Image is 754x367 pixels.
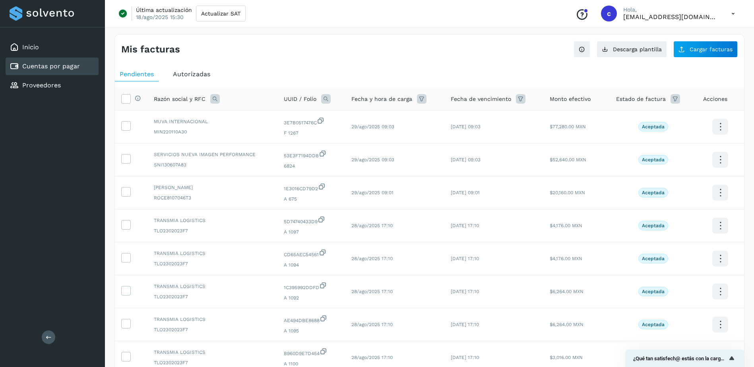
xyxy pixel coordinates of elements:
span: TRANSMIA LOGISTICS [154,217,271,224]
span: 28/ago/2025 17:10 [351,256,393,261]
p: Aceptada [642,157,665,162]
span: A 675 [284,195,339,203]
span: TLO2302023F7 [154,293,271,300]
span: UUID / Folio [284,95,316,103]
span: 28/ago/2025 17:10 [351,355,393,360]
span: ROCE8107046T3 [154,194,271,201]
span: Estado de factura [616,95,666,103]
span: $77,280.00 MXN [550,124,586,129]
span: Descarga plantilla [613,46,662,52]
span: $52,640.00 MXN [550,157,586,162]
span: A 1094 [284,261,339,268]
span: 6824 [284,162,339,170]
p: Aceptada [642,256,665,261]
span: $4,176.00 MXN [550,223,582,228]
div: Inicio [6,39,99,56]
p: Aceptada [642,124,665,129]
p: Aceptada [642,190,665,195]
span: Acciones [703,95,727,103]
span: A 1095 [284,327,339,334]
span: MUVA INTERNACIONAL [154,118,271,125]
button: Mostrar encuesta - ¿Qué tan satisfech@ estás con la carga de tus facturas? [633,353,737,363]
span: SERVICIOS NUEVA IMAGEN PERFORMANCE [154,151,271,158]
p: 18/ago/2025 15:30 [136,14,184,21]
span: 28/ago/2025 17:10 [351,289,393,294]
span: ¿Qué tan satisfech@ estás con la carga de tus facturas? [633,355,727,361]
span: [DATE] 17:10 [451,355,479,360]
a: Proveedores [22,81,61,89]
div: Cuentas por pagar [6,58,99,75]
span: 28/ago/2025 17:10 [351,223,393,228]
span: AE494DBE8688 [284,315,339,324]
span: 5D74740433D9 [284,216,339,225]
p: cxp@53cargo.com [623,13,719,21]
span: [DATE] 17:10 [451,322,479,327]
span: Actualizar SAT [201,11,240,16]
a: Cuentas por pagar [22,62,80,70]
span: 1C395992DDFD [284,282,339,291]
span: $20,160.00 MXN [550,190,585,195]
span: Pendientes [120,70,154,78]
span: TRANSMIA LOGISTICS [154,316,271,323]
span: 53E3F7194DDB [284,150,339,159]
span: TLO2302023F7 [154,326,271,333]
div: Proveedores [6,77,99,94]
span: F 1267 [284,129,339,137]
span: Monto efectivo [550,95,591,103]
span: Fecha y hora de carga [351,95,412,103]
span: MIN220110A30 [154,128,271,135]
p: Última actualización [136,6,192,14]
span: Fecha de vencimiento [451,95,511,103]
span: [DATE] 09:03 [451,157,481,162]
a: Inicio [22,43,39,51]
p: Aceptada [642,223,665,228]
span: 28/ago/2025 17:10 [351,322,393,327]
span: 1E3016CD79D2 [284,183,339,192]
span: B960D9E7D454 [284,348,339,357]
span: CD65AEC54561 [284,249,339,258]
span: TLO2302023F7 [154,359,271,366]
span: $3,016.00 MXN [550,355,583,360]
span: [DATE] 17:10 [451,289,479,294]
span: [DATE] 17:10 [451,223,479,228]
span: 29/ago/2025 09:03 [351,157,394,162]
span: A 1092 [284,294,339,301]
span: Autorizadas [173,70,210,78]
span: Cargar facturas [690,46,733,52]
span: TRANSMIA LOGISTICS [154,349,271,356]
span: $6,264.00 MXN [550,322,583,327]
p: Aceptada [642,289,665,294]
span: [PERSON_NAME] [154,184,271,191]
span: 29/ago/2025 09:01 [351,190,393,195]
span: [DATE] 09:01 [451,190,480,195]
p: Aceptada [642,322,665,327]
button: Actualizar SAT [196,6,246,21]
span: TRANSMIA LOGISTICS [154,283,271,290]
span: TLO2302023F7 [154,260,271,267]
span: TLO2302023F7 [154,227,271,234]
span: [DATE] 17:10 [451,256,479,261]
span: TRANSMIA LOGISTICS [154,250,271,257]
span: A 1097 [284,228,339,236]
span: 29/ago/2025 09:03 [351,124,394,129]
p: Hola, [623,6,719,13]
span: Razón social y RFC [154,95,205,103]
button: Descarga plantilla [597,41,667,58]
span: $6,264.00 MXN [550,289,583,294]
span: 3E7B0517476C [284,117,339,126]
span: [DATE] 09:03 [451,124,481,129]
button: Cargar facturas [673,41,738,58]
span: SNI130607A83 [154,161,271,168]
span: $4,176.00 MXN [550,256,582,261]
h4: Mis facturas [121,44,180,55]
